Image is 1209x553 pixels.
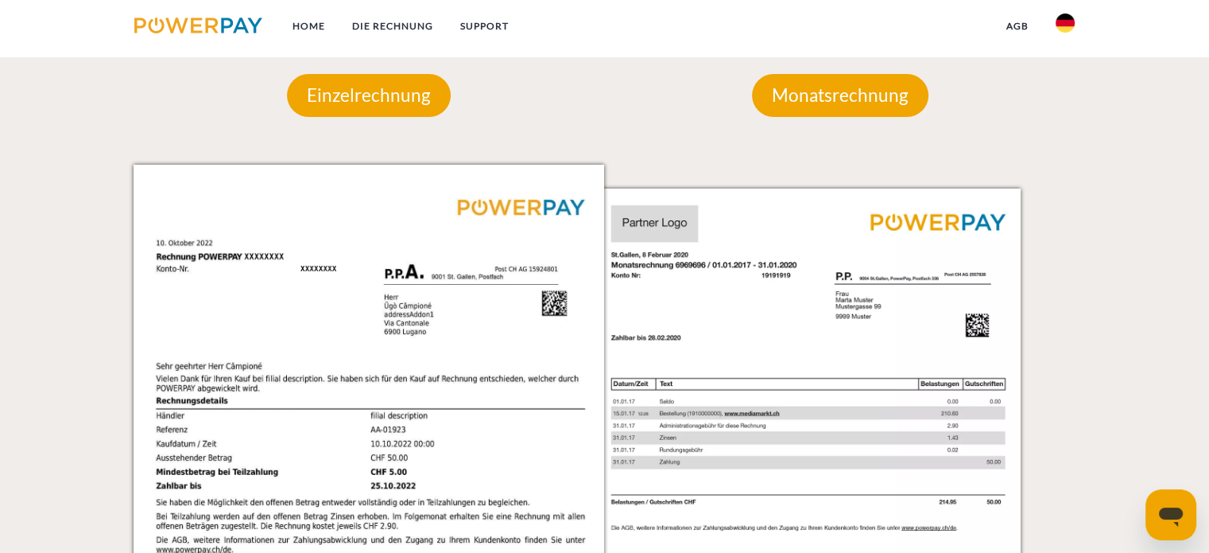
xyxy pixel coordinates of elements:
iframe: Schaltfläche zum Öffnen des Messaging-Fensters [1145,489,1196,540]
img: de [1056,14,1075,33]
a: SUPPORT [447,12,522,41]
a: DIE RECHNUNG [339,12,447,41]
p: Monatsrechnung [752,74,928,117]
img: logo-powerpay.svg [134,18,262,33]
a: agb [993,12,1042,41]
a: Home [279,12,339,41]
p: Einzelrechnung [287,74,451,117]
